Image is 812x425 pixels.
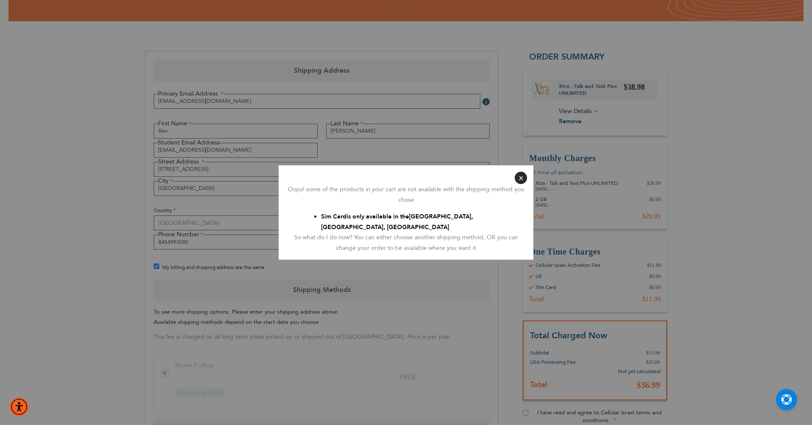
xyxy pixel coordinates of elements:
span: Sim Card [321,212,347,221]
span: [GEOGRAPHIC_DATA], [GEOGRAPHIC_DATA], [GEOGRAPHIC_DATA] [321,212,473,231]
span: is only available in the [347,212,409,221]
div: Accessibility Menu [10,397,28,416]
div: So what do I do now? You can either choose another shipping method, OR you can change your order ... [285,232,527,253]
div: Oops! some of the products in your cart are not available with the shipping method you chose [285,184,527,205]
